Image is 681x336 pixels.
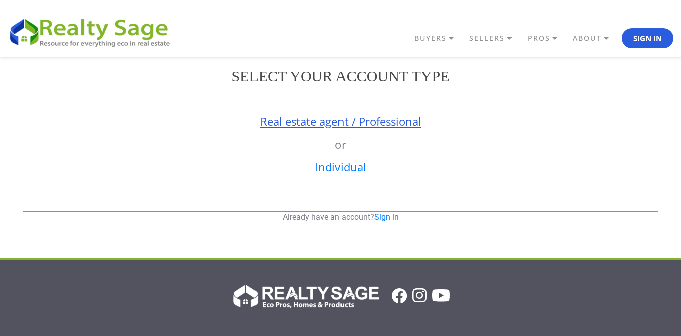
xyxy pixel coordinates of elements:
a: Sign in [374,212,399,222]
a: SELLERS [467,30,525,47]
div: or [15,100,666,201]
a: Individual [315,159,366,174]
button: Sign In [622,28,673,48]
a: Real estate agent / Professional [260,114,421,129]
a: BUYERS [412,30,467,47]
a: PROS [525,30,570,47]
h2: Select your account type [15,67,666,85]
img: Realty Sage Logo [231,282,379,310]
p: Already have an account? [23,212,658,223]
img: REALTY SAGE [8,15,179,48]
a: ABOUT [570,30,622,47]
